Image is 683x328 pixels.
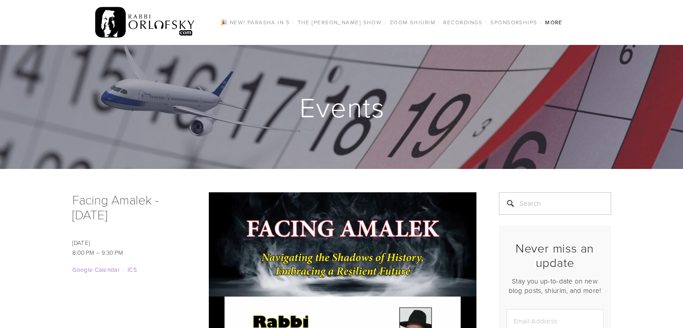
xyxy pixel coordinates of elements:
a: Zoom Shiurim [387,17,438,28]
h1: Facing Amalek - [DATE] [72,192,194,222]
span: / [485,18,488,26]
p: Stay you up-to-date on new blog posts, shiurim, and more! [507,276,604,295]
time: 8:00 PM [72,248,95,257]
a: ICS [128,265,137,274]
span: / [438,18,441,26]
img: RabbiOrlofsky.com [95,5,195,40]
a: More [542,17,565,28]
a: Sponsorships [488,17,540,28]
input: Search [499,192,611,215]
a: Google Calendar [72,265,120,274]
span: / [384,18,387,26]
a: Recordings [441,17,485,28]
a: 🎉 NEW! Parasha in 5 [218,17,292,28]
h2: Never miss an update [507,241,604,270]
h1: Events [72,93,612,121]
time: [DATE] [72,238,90,247]
a: The [PERSON_NAME] Show [295,17,385,28]
span: / [292,18,295,26]
time: 9:30 PM [101,248,123,257]
span: / [540,18,542,26]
